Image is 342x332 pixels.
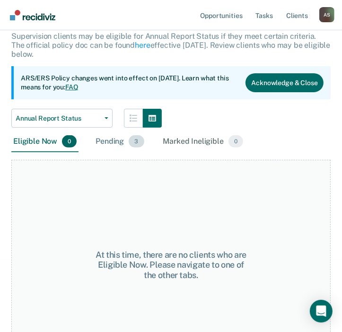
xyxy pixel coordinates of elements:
a: here [135,41,150,50]
div: Open Intercom Messenger [310,300,333,323]
span: 0 [228,135,243,148]
div: A S [319,7,334,22]
div: At this time, there are no clients who are Eligible Now. Please navigate to one of the other tabs. [91,250,251,280]
span: Annual Report Status [16,114,101,122]
button: Acknowledge & Close [246,73,324,92]
div: Pending3 [94,131,146,152]
img: Recidiviz [10,10,55,20]
span: 0 [62,135,77,148]
div: Marked Ineligible0 [161,131,246,152]
button: Profile dropdown button [319,7,334,22]
button: Annual Report Status [11,109,113,128]
div: Eligible Now0 [11,131,79,152]
span: 3 [129,135,144,148]
p: ARS/ERS Policy changes went into effect on [DATE]. Learn what this means for you: [21,74,238,92]
p: Supervision clients may be eligible for Annual Report Status if they meet certain criteria. The o... [11,32,330,59]
a: FAQ [65,83,79,91]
